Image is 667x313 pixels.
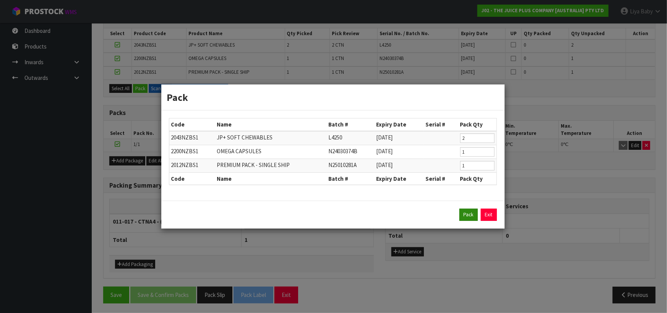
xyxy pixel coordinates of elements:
[481,209,497,221] a: Exit
[328,161,357,169] span: N25010281A
[171,148,199,155] span: 2200NZBS1
[458,118,497,131] th: Pack Qty
[326,172,374,185] th: Batch #
[458,172,497,185] th: Pack Qty
[326,118,374,131] th: Batch #
[171,134,199,141] span: 2043NZBS1
[376,134,393,141] span: [DATE]
[167,90,499,104] h3: Pack
[215,118,326,131] th: Name
[374,118,424,131] th: Expiry Date
[171,161,199,169] span: 2012NZBS1
[215,172,326,185] th: Name
[424,118,458,131] th: Serial #
[169,118,215,131] th: Code
[328,148,357,155] span: N24030374B
[374,172,424,185] th: Expiry Date
[459,209,478,221] button: Pack
[217,161,290,169] span: PREMIUM PACK - SINGLE SHIP
[424,172,458,185] th: Serial #
[217,148,261,155] span: OMEGA CAPSULES
[376,148,393,155] span: [DATE]
[169,172,215,185] th: Code
[328,134,342,141] span: L4250
[376,161,393,169] span: [DATE]
[217,134,273,141] span: JP+ SOFT CHEWABLES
